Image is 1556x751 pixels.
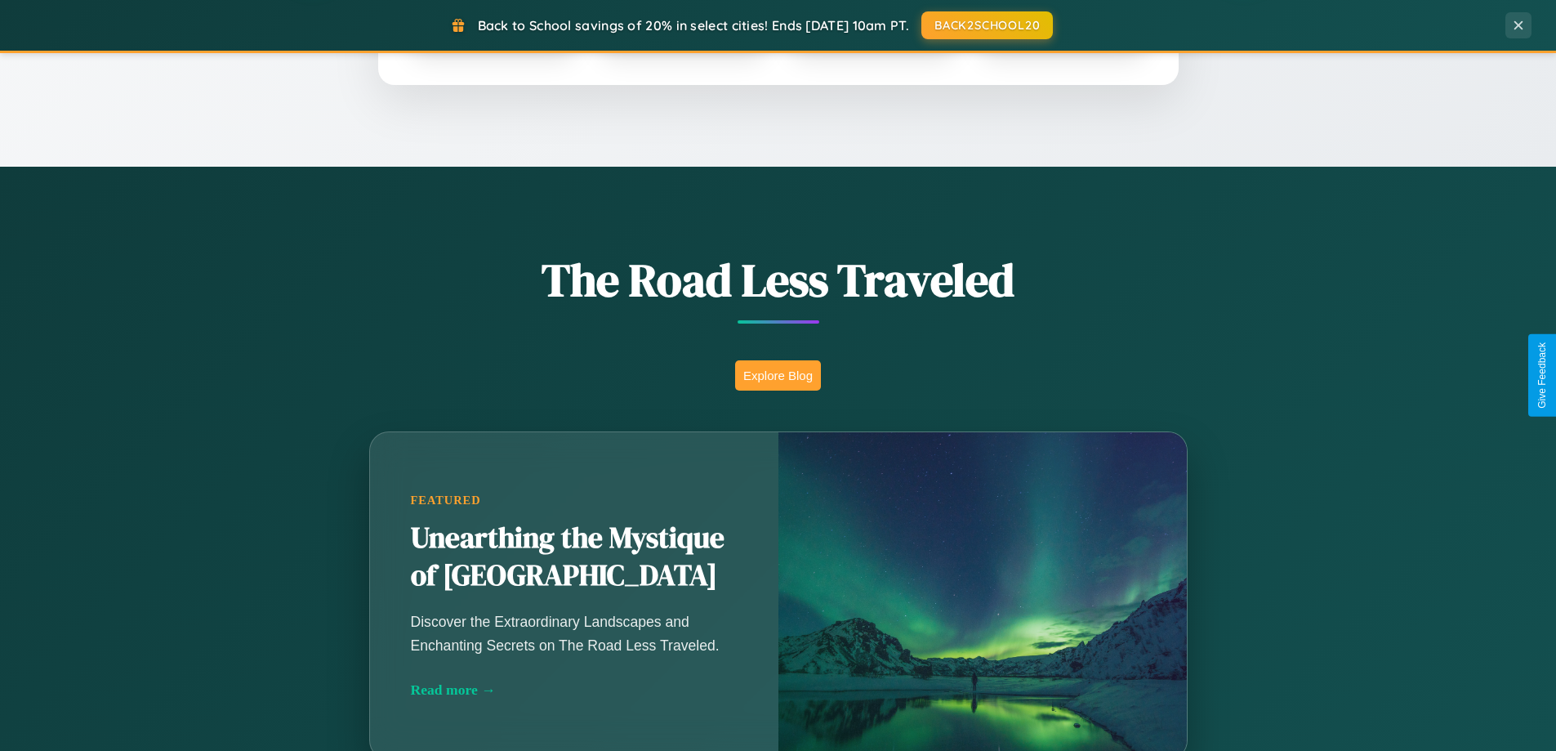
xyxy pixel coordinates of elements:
[288,248,1268,311] h1: The Road Less Traveled
[411,682,738,699] div: Read more →
[411,520,738,595] h2: Unearthing the Mystique of [GEOGRAPHIC_DATA]
[921,11,1053,39] button: BACK2SCHOOL20
[411,494,738,507] div: Featured
[1536,342,1548,409] div: Give Feedback
[735,360,821,391] button: Explore Blog
[411,610,738,656] p: Discover the Extraordinary Landscapes and Enchanting Secrets on The Road Less Traveled.
[478,17,909,34] span: Back to School savings of 20% in select cities! Ends [DATE] 10am PT.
